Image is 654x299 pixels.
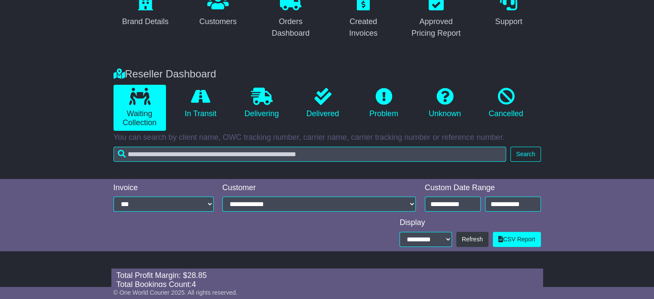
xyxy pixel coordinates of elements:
[510,147,540,162] button: Search
[410,16,463,39] div: Approved Pricing Report
[199,16,236,28] div: Customers
[358,85,410,122] a: Problem
[114,289,238,296] span: © One World Courier 2025. All rights reserved.
[456,232,488,247] button: Refresh
[399,218,540,228] div: Display
[114,183,214,193] div: Invoice
[480,85,532,122] a: Cancelled
[175,85,227,122] a: In Transit
[122,16,169,28] div: Brand Details
[495,16,522,28] div: Support
[236,85,288,122] a: Delivering
[337,16,390,39] div: Created Invoices
[109,68,545,80] div: Reseller Dashboard
[222,183,416,193] div: Customer
[192,280,196,289] span: 4
[425,183,541,193] div: Custom Date Range
[419,85,471,122] a: Unknown
[117,280,538,290] div: Total Bookings Count:
[114,133,541,142] p: You can search by client name, OWC tracking number, carrier name, carrier tracking number or refe...
[114,85,166,131] a: Waiting Collection
[264,16,317,39] div: Orders Dashboard
[493,232,541,247] a: CSV Report
[117,271,538,281] div: Total Profit Margin: $
[297,85,349,122] a: Delivered
[187,271,207,280] span: 28.85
